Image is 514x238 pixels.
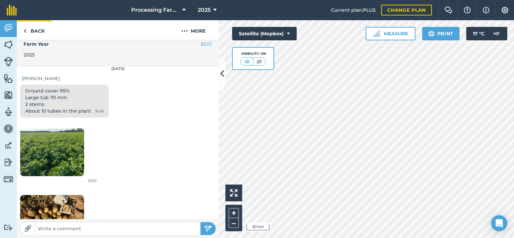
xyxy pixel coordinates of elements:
div: Open Intercom Messenger [491,215,507,231]
img: svg+xml;base64,PHN2ZyB4bWxucz0iaHR0cDovL3d3dy53My5vcmcvMjAwMC9zdmciIHdpZHRoPSI5IiBoZWlnaHQ9IjI0Ii... [24,27,27,35]
img: svg+xml;base64,PD94bWwgdmVyc2lvbj0iMS4wIiBlbmNvZGluZz0idXRmLTgiPz4KPCEtLSBHZW5lcmF0b3I6IEFkb2JlIE... [4,107,13,117]
span: 9:50 [88,177,97,184]
span: 2025 [198,6,211,14]
input: Write a comment [35,224,200,233]
span: Processing Farms [131,6,180,14]
button: EDIT [201,40,212,48]
img: svg+xml;base64,PHN2ZyB4bWxucz0iaHR0cDovL3d3dy53My5vcmcvMjAwMC9zdmciIHdpZHRoPSIyMCIgaGVpZ2h0PSIyNC... [181,27,188,35]
button: + [229,208,239,218]
button: – [229,218,239,228]
img: Paperclip icon [25,225,31,232]
img: Ruler icon [373,30,380,37]
img: svg+xml;base64,PD94bWwgdmVyc2lvbj0iMS4wIiBlbmNvZGluZz0idXRmLTgiPz4KPCEtLSBHZW5lcmF0b3I6IEFkb2JlIE... [4,23,13,33]
span: 9:49 [95,108,104,115]
img: svg+xml;base64,PD94bWwgdmVyc2lvbj0iMS4wIiBlbmNvZGluZz0idXRmLTgiPz4KPCEtLSBHZW5lcmF0b3I6IEFkb2JlIE... [4,141,13,151]
div: [PERSON_NAME] [22,75,214,82]
img: svg+xml;base64,PHN2ZyB4bWxucz0iaHR0cDovL3d3dy53My5vcmcvMjAwMC9zdmciIHdpZHRoPSIxNyIgaGVpZ2h0PSIxNy... [483,6,489,14]
div: 2025 [24,51,212,58]
div: Visibility: On [241,51,266,56]
div: Ground cover 95% Large tub 70 mm 2 stems About 10 tubes in the plant [20,85,109,118]
img: svg+xml;base64,PD94bWwgdmVyc2lvbj0iMS4wIiBlbmNvZGluZz0idXRmLTgiPz4KPCEtLSBHZW5lcmF0b3I6IEFkb2JlIE... [4,124,13,134]
h4: Farm Year [24,40,212,48]
img: svg+xml;base64,PD94bWwgdmVyc2lvbj0iMS4wIiBlbmNvZGluZz0idXRmLTgiPz4KPCEtLSBHZW5lcmF0b3I6IEFkb2JlIE... [4,157,13,167]
img: svg+xml;base64,PD94bWwgdmVyc2lvbj0iMS4wIiBlbmNvZGluZz0idXRmLTgiPz4KPCEtLSBHZW5lcmF0b3I6IEFkb2JlIE... [4,174,13,184]
img: svg+xml;base64,PD94bWwgdmVyc2lvbj0iMS4wIiBlbmNvZGluZz0idXRmLTgiPz4KPCEtLSBHZW5lcmF0b3I6IEFkb2JlIE... [4,57,13,66]
img: svg+xml;base64,PHN2ZyB4bWxucz0iaHR0cDovL3d3dy53My5vcmcvMjAwMC9zdmciIHdpZHRoPSI1NiIgaGVpZ2h0PSI2MC... [4,40,13,50]
img: A cog icon [501,7,509,13]
button: Print [422,27,460,40]
img: svg+xml;base64,PHN2ZyB4bWxucz0iaHR0cDovL3d3dy53My5vcmcvMjAwMC9zdmciIHdpZHRoPSIyNSIgaGVpZ2h0PSIyNC... [204,225,212,233]
img: svg+xml;base64,PHN2ZyB4bWxucz0iaHR0cDovL3d3dy53My5vcmcvMjAwMC9zdmciIHdpZHRoPSI1NiIgaGVpZ2h0PSI2MC... [4,90,13,100]
button: Satellite (Mapbox) [232,27,297,40]
div: [DATE] [17,66,219,72]
img: svg+xml;base64,PHN2ZyB4bWxucz0iaHR0cDovL3d3dy53My5vcmcvMjAwMC9zdmciIHdpZHRoPSI1MCIgaGVpZ2h0PSI0MC... [255,58,263,65]
button: More [168,20,219,40]
button: 17 °C [466,27,507,40]
img: svg+xml;base64,PD94bWwgdmVyc2lvbj0iMS4wIiBlbmNvZGluZz0idXRmLTgiPz4KPCEtLSBHZW5lcmF0b3I6IEFkb2JlIE... [490,27,503,40]
button: Measure [366,27,415,40]
img: Four arrows, one pointing top left, one top right, one bottom right and the last bottom left [230,189,237,197]
img: svg+xml;base64,PHN2ZyB4bWxucz0iaHR0cDovL3d3dy53My5vcmcvMjAwMC9zdmciIHdpZHRoPSI1MCIgaGVpZ2h0PSI0MC... [243,58,251,65]
img: A question mark icon [463,7,471,13]
img: Two speech bubbles overlapping with the left bubble in the forefront [444,7,452,13]
span: 17 ° C [473,27,484,40]
img: svg+xml;base64,PHN2ZyB4bWxucz0iaHR0cDovL3d3dy53My5vcmcvMjAwMC9zdmciIHdpZHRoPSIxOSIgaGVpZ2h0PSIyNC... [428,30,435,38]
img: svg+xml;base64,PD94bWwgdmVyc2lvbj0iMS4wIiBlbmNvZGluZz0idXRmLTgiPz4KPCEtLSBHZW5lcmF0b3I6IEFkb2JlIE... [4,224,13,231]
a: Change plan [381,5,432,15]
span: Current plan : PLUS [331,6,376,14]
img: fieldmargin Logo [7,5,17,15]
img: svg+xml;base64,PHN2ZyB4bWxucz0iaHR0cDovL3d3dy53My5vcmcvMjAwMC9zdmciIHdpZHRoPSI1NiIgaGVpZ2h0PSI2MC... [4,73,13,83]
img: Loading spinner [20,128,84,176]
a: Back [17,20,51,40]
